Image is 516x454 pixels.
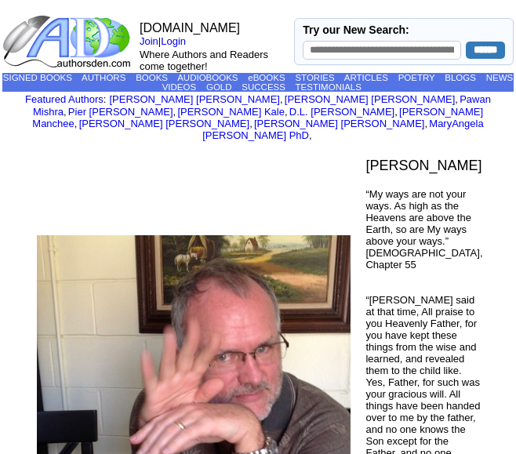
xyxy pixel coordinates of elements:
[136,73,168,82] a: BOOKS
[283,96,285,104] font: i
[303,24,409,36] label: Try our New Search:
[79,118,249,129] a: [PERSON_NAME] [PERSON_NAME]
[312,132,314,140] font: i
[32,93,491,141] font: , , , , , , , , , ,
[398,108,399,117] font: i
[445,73,476,82] a: BLOGS
[285,93,455,105] a: [PERSON_NAME] [PERSON_NAME]
[253,120,254,129] font: i
[254,118,424,129] a: [PERSON_NAME] [PERSON_NAME]
[25,93,104,105] a: Featured Authors
[458,96,460,104] font: i
[344,73,388,82] a: ARTICLES
[177,73,238,82] a: AUDIOBOOKS
[176,108,177,117] font: i
[202,118,484,141] a: MaryAngela [PERSON_NAME] PhD
[77,120,78,129] font: i
[2,14,134,69] img: logo_ad.gif
[68,106,173,118] a: Pier [PERSON_NAME]
[140,35,158,47] a: Join
[365,158,481,173] font: [PERSON_NAME]
[33,93,491,118] a: Pawan Mishra
[289,106,394,118] a: D.L. [PERSON_NAME]
[140,21,240,35] font: [DOMAIN_NAME]
[242,82,285,92] a: SUCCESS
[288,108,289,117] font: i
[140,35,191,47] font: |
[32,106,483,129] a: [PERSON_NAME] Manchee
[486,73,514,82] a: NEWS
[177,106,285,118] a: [PERSON_NAME] Kale
[206,82,232,92] a: GOLD
[295,73,334,82] a: STORIES
[398,73,435,82] a: POETRY
[248,73,285,82] a: eBOOKS
[162,82,196,92] a: VIDEOS
[67,108,68,117] font: i
[109,93,279,105] a: [PERSON_NAME] [PERSON_NAME]
[3,73,72,82] a: SIGNED BOOKS
[161,35,186,47] a: Login
[25,93,106,105] font: :
[82,73,125,82] a: AUTHORS
[296,82,362,92] a: TESTIMONIALS
[140,49,268,72] font: Where Authors and Readers come together!
[427,120,429,129] font: i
